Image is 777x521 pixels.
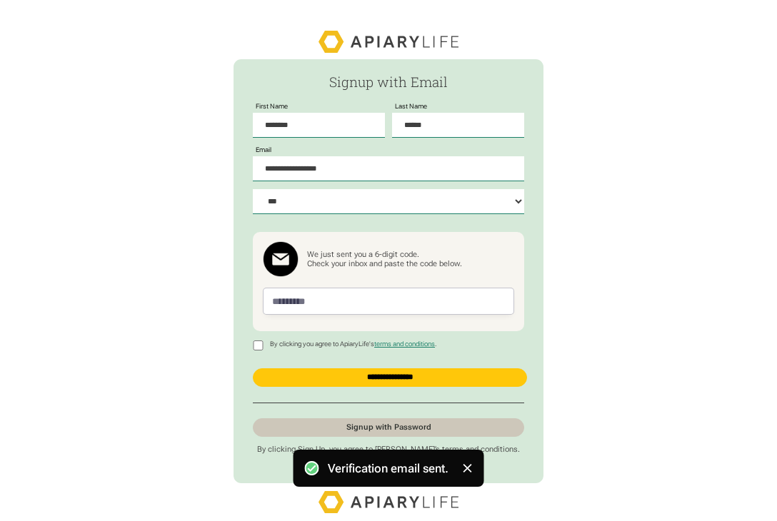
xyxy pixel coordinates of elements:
div: We just sent you a 6-digit code. Check your inbox and paste the code below. [307,250,462,269]
p: Already have an account? [253,456,523,466]
form: Passwordless Signup [234,59,543,483]
a: terms and conditions [374,340,435,348]
p: By clicking Sign Up, you agree to [PERSON_NAME]’s terms and conditions. [253,445,523,455]
a: Signup with Password [253,418,523,437]
label: First Name [253,103,291,110]
label: Email [253,146,275,153]
label: Last Name [392,103,431,110]
div: Verification email sent. [328,458,448,478]
h2: Signup with Email [253,75,523,90]
p: By clicking you agree to ApiaryLife's . [267,340,440,348]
